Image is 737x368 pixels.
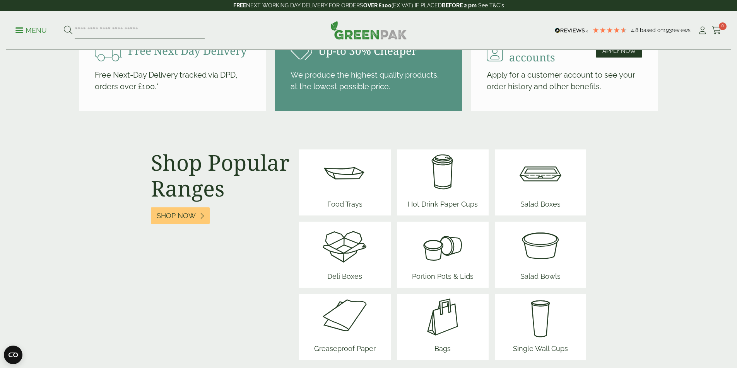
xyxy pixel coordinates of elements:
[330,21,407,39] img: GreenPak Supplies
[321,222,368,268] img: Deli_box.svg
[321,149,368,196] img: Food_tray.svg
[157,212,196,220] span: Shop Now
[318,44,417,58] h3: Up-to 30% Cheaper
[517,196,564,215] span: Salad Boxes
[291,69,446,92] div: We produce the highest quality products, at the lowest possible price.
[517,222,564,268] img: SoupNsalad_bowls.svg
[419,340,466,360] span: Bags
[596,44,642,58] a: Apply Now
[311,294,379,360] a: Greaseproof Paper
[4,346,22,364] button: Open CMP widget
[321,222,368,288] a: Deli Boxes
[15,26,47,34] a: Menu
[487,69,643,92] div: Apply for a customer account to see your order history and other benefits.
[602,47,636,54] span: Apply Now
[419,294,466,360] a: Bags
[478,2,504,8] a: See T&C's
[510,294,571,360] a: Single Wall Cups
[517,222,564,288] a: Salad Bowls
[409,222,477,288] a: Portion Pots & Lids
[510,340,571,360] span: Single Wall Cups
[409,222,477,268] img: PortionPots.svg
[363,2,392,8] strong: OVER £100
[151,207,210,224] a: Shop Now
[719,22,727,30] span: 0
[672,27,691,33] span: reviews
[510,294,571,340] img: plain-soda-cup.svg
[640,27,663,33] span: Based on
[663,27,672,33] span: 193
[712,27,722,34] i: Cart
[409,268,477,288] span: Portion Pots & Lids
[233,2,246,8] strong: FREE
[95,69,251,92] div: Free Next-Day Delivery tracked via DPD, orders over £100.*
[311,340,379,360] span: Greaseproof Paper
[405,196,481,215] span: Hot Drink Paper Cups
[128,44,247,58] h3: Free Next Day Delivery
[15,26,47,35] p: Menu
[509,38,590,64] a: Customer accounts
[321,196,368,215] span: Food Trays
[442,2,477,8] strong: BEFORE 2 pm
[405,149,481,215] a: Hot Drink Paper Cups
[592,27,627,34] div: 4.8 Stars
[321,149,368,215] a: Food Trays
[517,268,564,288] span: Salad Bowls
[151,149,290,201] h2: Shop Popular Ranges
[698,27,707,34] i: My Account
[419,294,466,340] img: Paper_carriers.svg
[555,28,588,33] img: REVIEWS.io
[517,149,564,215] a: Salad Boxes
[405,149,481,196] img: HotDrink_paperCup.svg
[712,25,722,36] a: 0
[321,268,368,288] span: Deli Boxes
[631,27,640,33] span: 4.8
[311,294,379,340] img: Greaseproof_paper.svg
[517,149,564,196] img: Salad_box.svg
